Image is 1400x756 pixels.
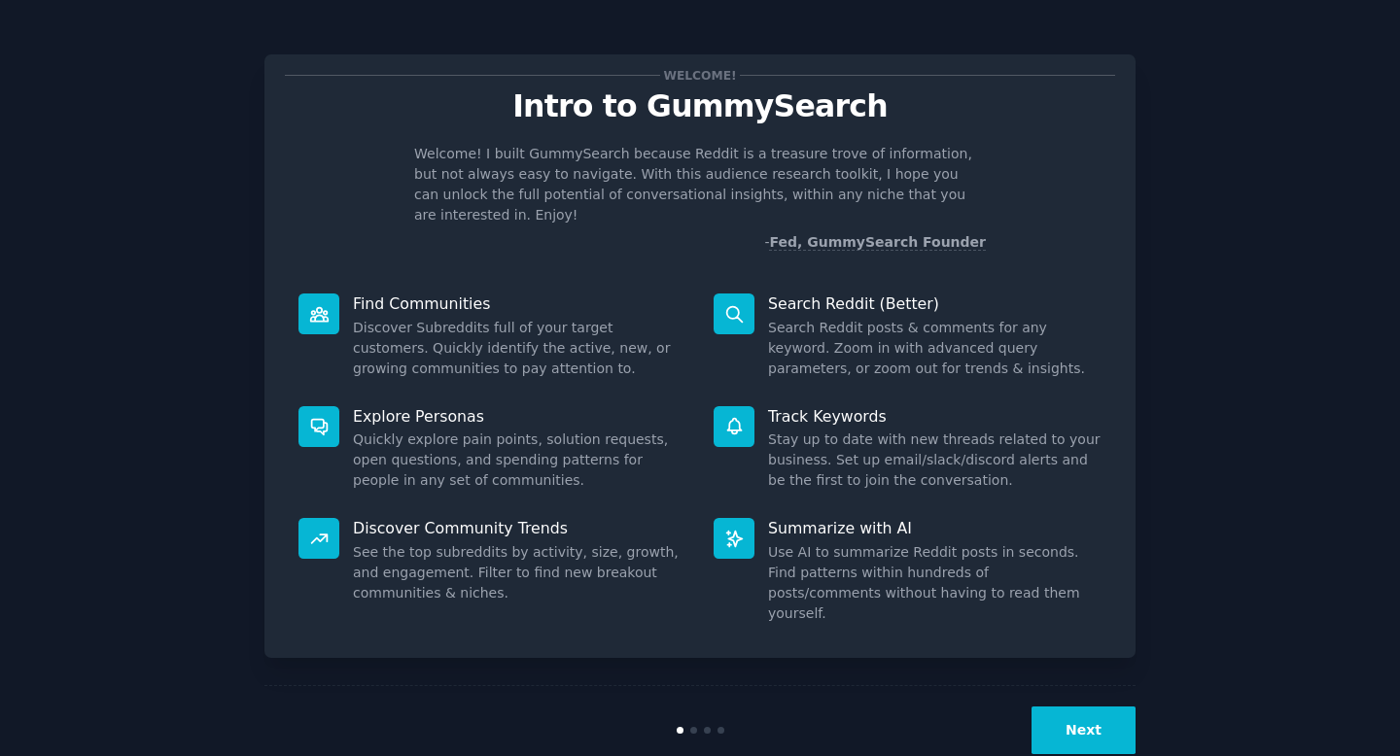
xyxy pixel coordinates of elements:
[353,518,686,538] p: Discover Community Trends
[768,318,1102,379] dd: Search Reddit posts & comments for any keyword. Zoom in with advanced query parameters, or zoom o...
[353,430,686,491] dd: Quickly explore pain points, solution requests, open questions, and spending patterns for people ...
[769,234,986,251] a: Fed, GummySearch Founder
[1032,706,1136,754] button: Next
[353,542,686,603] dd: See the top subreddits by activity, size, growth, and engagement. Filter to find new breakout com...
[660,65,740,86] span: Welcome!
[768,293,1102,314] p: Search Reddit (Better)
[764,232,986,253] div: -
[285,89,1115,123] p: Intro to GummySearch
[768,406,1102,427] p: Track Keywords
[353,406,686,427] p: Explore Personas
[353,318,686,379] dd: Discover Subreddits full of your target customers. Quickly identify the active, new, or growing c...
[768,518,1102,538] p: Summarize with AI
[768,542,1102,624] dd: Use AI to summarize Reddit posts in seconds. Find patterns within hundreds of posts/comments with...
[768,430,1102,491] dd: Stay up to date with new threads related to your business. Set up email/slack/discord alerts and ...
[414,144,986,225] p: Welcome! I built GummySearch because Reddit is a treasure trove of information, but not always ea...
[353,293,686,314] p: Find Communities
